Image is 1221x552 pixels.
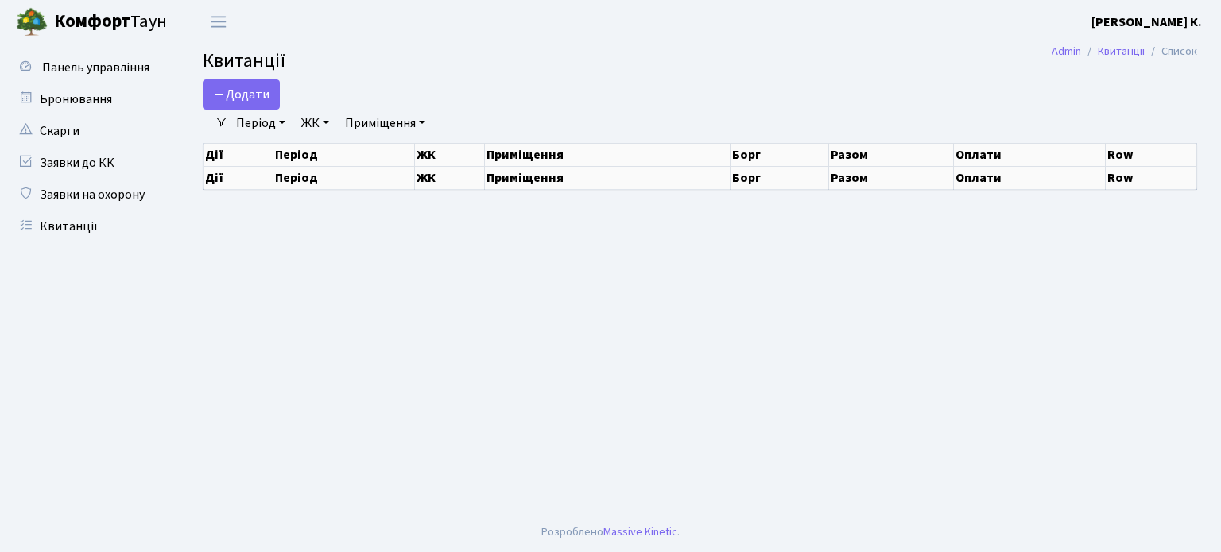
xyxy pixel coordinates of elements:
[1098,43,1145,60] a: Квитанції
[1091,14,1202,31] b: [PERSON_NAME] К.
[230,110,292,137] a: Період
[273,143,415,166] th: Період
[1145,43,1197,60] li: Список
[8,115,167,147] a: Скарги
[1028,35,1221,68] nav: breadcrumb
[1105,166,1196,189] th: Row
[485,143,731,166] th: Приміщення
[54,9,130,34] b: Комфорт
[339,110,432,137] a: Приміщення
[203,166,273,189] th: Дії
[1105,143,1196,166] th: Row
[1052,43,1081,60] a: Admin
[199,9,238,35] button: Переключити навігацію
[295,110,335,137] a: ЖК
[213,86,269,103] span: Додати
[415,166,485,189] th: ЖК
[203,79,280,110] a: Додати
[1091,13,1202,32] a: [PERSON_NAME] К.
[273,166,415,189] th: Період
[8,210,167,242] a: Квитанції
[8,83,167,115] a: Бронювання
[42,59,149,76] span: Панель управління
[954,166,1106,189] th: Оплати
[541,523,680,541] div: Розроблено .
[730,166,828,189] th: Борг
[8,179,167,210] a: Заявки на охорону
[828,143,953,166] th: Разом
[8,147,167,179] a: Заявки до КК
[203,47,285,75] span: Квитанції
[203,143,273,166] th: Дії
[954,143,1106,166] th: Оплати
[603,523,677,540] a: Massive Kinetic
[16,6,48,38] img: logo.png
[485,166,731,189] th: Приміщення
[415,143,485,166] th: ЖК
[54,9,167,36] span: Таун
[730,143,828,166] th: Борг
[8,52,167,83] a: Панель управління
[828,166,953,189] th: Разом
